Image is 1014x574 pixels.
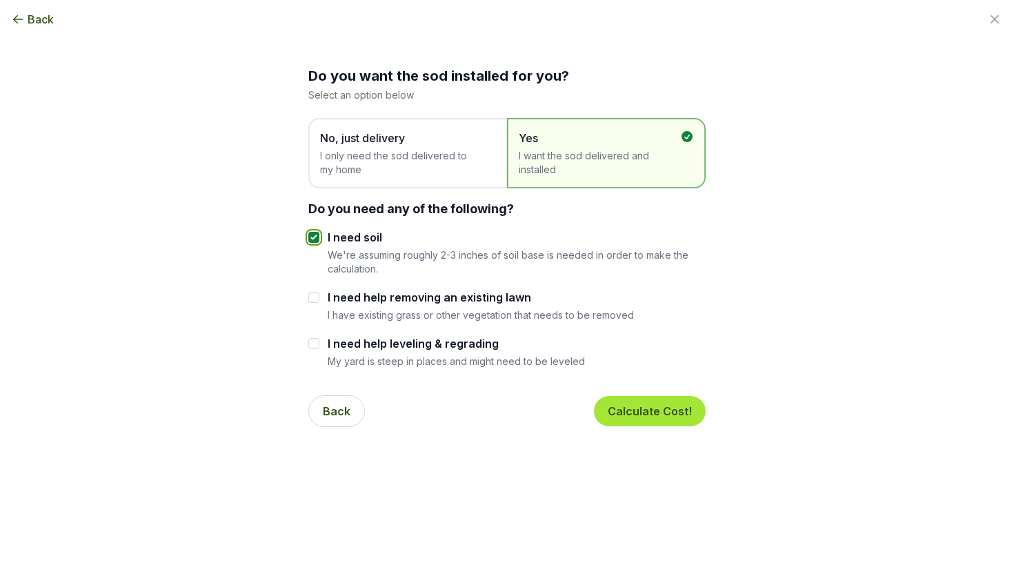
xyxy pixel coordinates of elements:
div: Do you need any of the following? [308,199,706,218]
p: Select an option below [308,88,706,101]
p: My yard is steep in places and might need to be leveled [328,355,585,368]
span: No, just delivery [320,130,481,146]
button: Back [308,395,365,427]
label: I need soil [328,229,706,246]
h2: Do you want the sod installed for you? [308,66,706,86]
label: I need help leveling & regrading [328,335,585,352]
span: I only need the sod delivered to my home [320,149,481,177]
span: Back [28,11,54,28]
button: Back [11,11,54,28]
button: Calculate Cost! [594,396,706,426]
span: I want the sod delivered and installed [519,149,680,177]
p: We're assuming roughly 2-3 inches of soil base is needed in order to make the calculation. [328,248,706,275]
p: I have existing grass or other vegetation that needs to be removed [328,308,634,321]
span: Yes [519,130,680,146]
label: I need help removing an existing lawn [328,289,634,306]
